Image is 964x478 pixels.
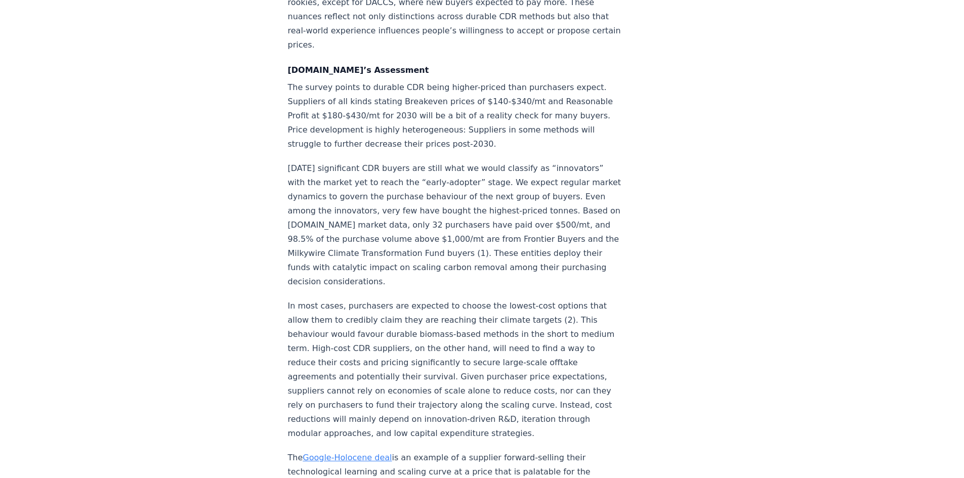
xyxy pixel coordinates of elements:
p: In most cases, purchasers are expected to choose the lowest-cost options that allow them to credi... [288,299,623,441]
p: [DATE] significant CDR buyers are still what we would classify as “innovators” with the market ye... [288,161,623,289]
a: Google-Holocene deal [303,453,392,462]
strong: [DOMAIN_NAME]’s Assessment [288,65,429,75]
p: The survey points to durable CDR being higher-priced than purchasers expect. Suppliers of all kin... [288,80,623,151]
